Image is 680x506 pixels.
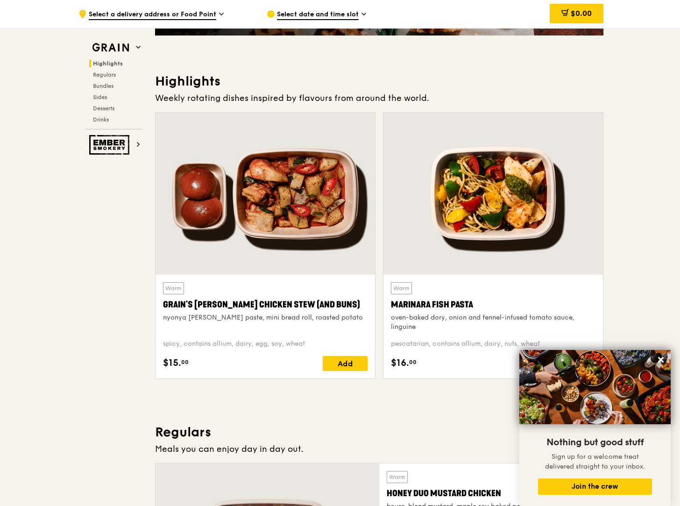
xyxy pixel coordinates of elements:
img: DSC07876-Edit02-Large.jpeg [519,350,671,424]
span: Sides [93,94,107,100]
span: Regulars [93,71,116,78]
span: 00 [409,358,417,366]
div: Honey Duo Mustard Chicken [387,487,595,500]
img: Ember Smokery web logo [89,135,132,155]
div: oven-baked dory, onion and fennel-infused tomato sauce, linguine [391,313,595,332]
button: Close [653,352,668,367]
h3: Highlights [155,73,603,90]
div: Weekly rotating dishes inspired by flavours from around the world. [155,92,603,105]
h3: Regulars [155,424,603,441]
div: spicy, contains allium, dairy, egg, soy, wheat [163,339,368,349]
span: Sign up for a welcome treat delivered straight to your inbox. [545,453,645,470]
span: $16. [391,356,409,370]
span: Select date and time slot [277,10,359,20]
span: Desserts [93,105,114,112]
div: Add [323,356,368,371]
span: Nothing but good stuff [546,437,644,448]
span: Bundles [93,83,113,89]
div: Warm [391,282,412,294]
div: Warm [163,282,184,294]
span: Select a delivery address or Food Point [89,10,216,20]
div: Meals you can enjoy day in day out. [155,442,603,456]
div: pescatarian, contains allium, dairy, nuts, wheat [391,339,595,349]
div: Marinara Fish Pasta [391,298,595,311]
div: nyonya [PERSON_NAME] paste, mini bread roll, roasted potato [163,313,368,322]
span: $0.00 [571,9,592,18]
button: Join the crew [538,478,652,495]
img: Grain web logo [89,39,132,56]
span: $15. [163,356,181,370]
div: Grain's [PERSON_NAME] Chicken Stew (and buns) [163,298,368,311]
span: 00 [181,358,189,366]
span: Drinks [93,116,109,123]
span: Highlights [93,60,123,67]
div: Warm [387,471,408,483]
